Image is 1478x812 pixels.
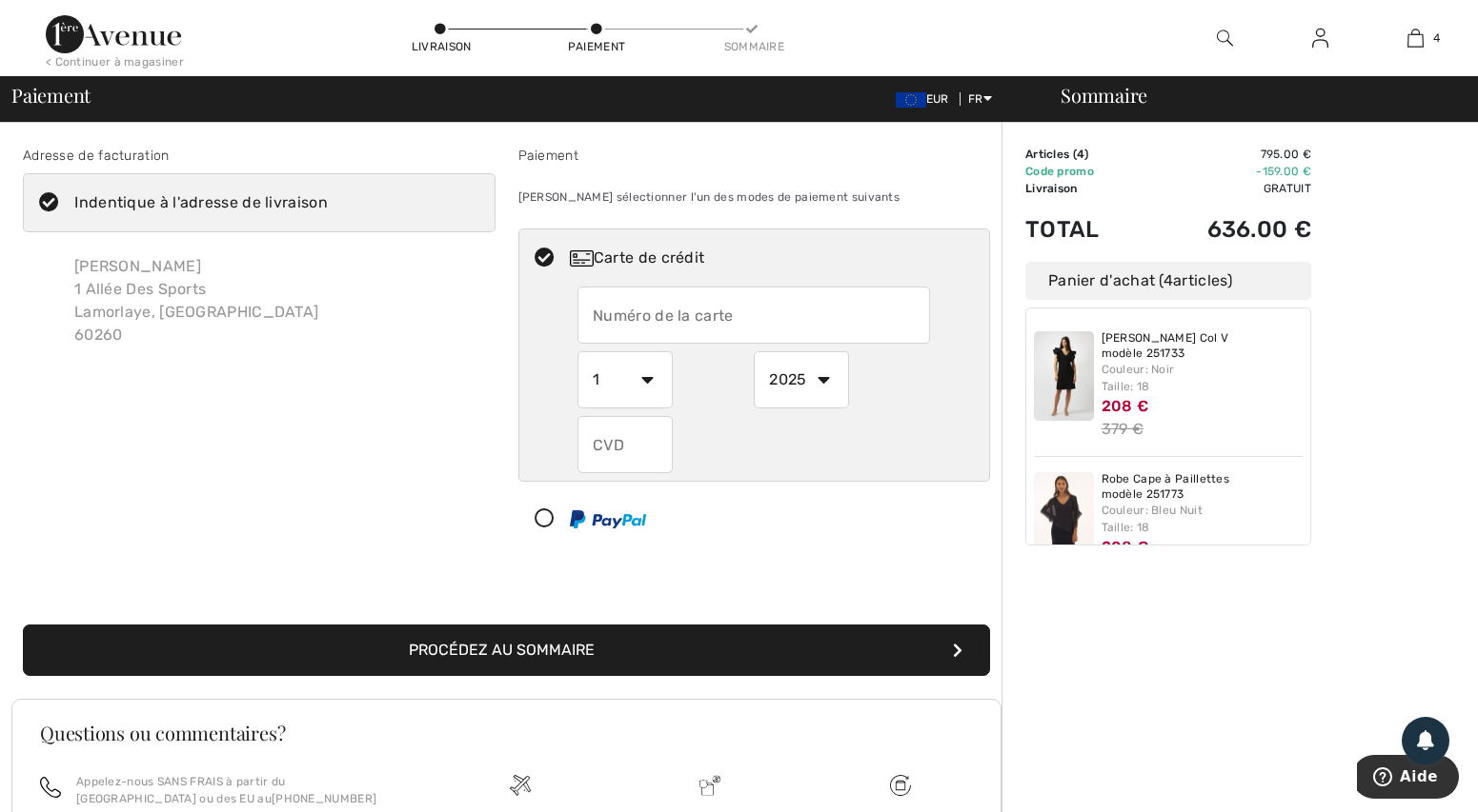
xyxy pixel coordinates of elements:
div: [PERSON_NAME] 1 Allée Des Sports Lamorlaye, [GEOGRAPHIC_DATA] 60260 [59,240,334,362]
td: Articles ( ) [1025,146,1144,163]
div: Sommaire [1038,86,1467,105]
a: 4 [1368,27,1462,50]
img: Livraison gratuite dès 130&#8364; [890,775,911,796]
span: Paiement [11,86,91,105]
a: Se connecter [1297,27,1344,50]
img: Euro [896,92,926,108]
div: Couleur: Bleu Nuit Taille: 18 [1102,502,1304,536]
td: Livraison [1025,180,1144,197]
a: [PHONE_NUMBER] [272,792,376,805]
iframe: Ouvre un widget dans lequel vous pouvez trouver plus d’informations [1357,755,1459,802]
div: Adresse de facturation [23,146,496,166]
span: FR [968,92,992,106]
input: Numéro de la carte [577,287,930,344]
span: 4 [1164,271,1173,289]
span: 208 € [1102,397,1149,415]
div: Paiement [568,38,625,55]
img: Robe Cape à Paillettes modèle 251773 [1034,472,1094,562]
s: 379 € [1102,420,1144,438]
img: Robe Fourreau Col V modèle 251733 [1034,331,1094,421]
span: 4 [1077,148,1084,161]
td: Total [1025,197,1144,262]
img: Livraison gratuite dès 130&#8364; [510,775,531,796]
div: Livraison [412,38,469,55]
div: Carte de crédit [570,247,977,269]
img: Carte de crédit [570,250,594,267]
td: Gratuit [1144,180,1311,197]
img: Livraison promise sans frais de dédouanement surprise&nbsp;! [699,775,720,796]
img: Mon panier [1407,27,1424,50]
div: < Continuer à magasiner [46,53,184,70]
a: Robe Cape à Paillettes modèle 251773 [1102,472,1304,502]
div: Indentique à l'adresse de livraison [74,191,328,214]
td: Code promo [1025,163,1144,180]
img: 1ère Avenue [46,15,181,53]
div: Paiement [518,146,991,166]
img: Mes infos [1312,27,1328,50]
img: call [40,777,61,798]
input: CVD [577,416,673,473]
p: Appelez-nous SANS FRAIS à partir du [GEOGRAPHIC_DATA] ou des EU au [76,773,402,807]
div: [PERSON_NAME] sélectionner l'un des modes de paiement suivants [518,173,991,221]
img: PayPal [570,510,646,528]
h3: Questions ou commentaires? [40,723,973,743]
span: EUR [896,92,957,106]
td: 795.00 € [1144,146,1311,163]
button: Procédez au sommaire [23,624,990,676]
div: Panier d'achat ( articles) [1025,262,1311,300]
div: Couleur: Noir Taille: 18 [1102,361,1304,395]
img: recherche [1217,27,1233,50]
a: [PERSON_NAME] Col V modèle 251733 [1102,331,1304,361]
div: Sommaire [724,38,781,55]
td: -159.00 € [1144,163,1311,180]
span: 4 [1433,30,1440,47]
span: 208 € [1102,538,1149,556]
td: 636.00 € [1144,197,1311,262]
